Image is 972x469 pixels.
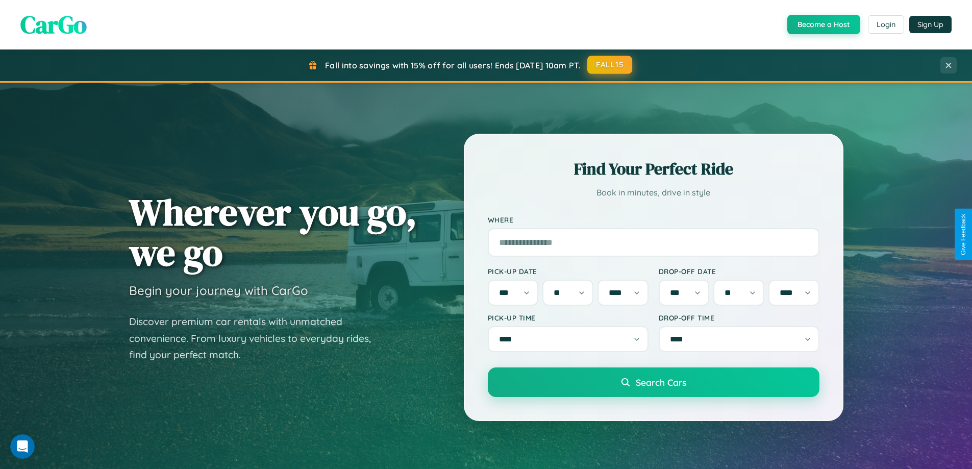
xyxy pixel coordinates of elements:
button: Sign Up [909,16,952,33]
span: Fall into savings with 15% off for all users! Ends [DATE] 10am PT. [325,60,581,70]
label: Pick-up Date [488,267,649,276]
span: CarGo [20,8,87,41]
p: Discover premium car rentals with unmatched convenience. From luxury vehicles to everyday rides, ... [129,313,384,363]
p: Book in minutes, drive in style [488,185,819,200]
button: Become a Host [787,15,860,34]
button: Search Cars [488,367,819,397]
label: Drop-off Time [659,313,819,322]
button: FALL15 [587,56,632,74]
label: Where [488,215,819,224]
div: Give Feedback [960,214,967,255]
button: Login [868,15,904,34]
label: Drop-off Date [659,267,819,276]
span: Search Cars [636,377,686,388]
iframe: Intercom live chat [10,434,35,459]
h1: Wherever you go, we go [129,192,417,273]
label: Pick-up Time [488,313,649,322]
h3: Begin your journey with CarGo [129,283,308,298]
h2: Find Your Perfect Ride [488,158,819,180]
